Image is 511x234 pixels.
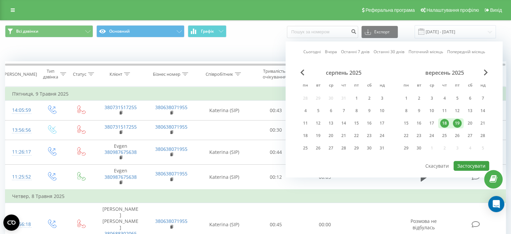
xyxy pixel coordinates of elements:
[352,131,361,140] div: 22
[414,81,424,91] abbr: вівторок
[426,7,479,13] span: Налаштування профілю
[312,131,325,141] div: вт 19 серп 2025 р.
[413,106,425,116] div: вт 9 вер 2025 р.
[341,49,370,55] a: Останні 7 днів
[299,106,312,116] div: пн 4 серп 2025 р.
[453,106,462,115] div: 12
[312,143,325,153] div: вт 26 серп 2025 р.
[377,81,387,91] abbr: неділя
[440,119,449,128] div: 18
[350,131,363,141] div: пт 22 серп 2025 р.
[258,68,291,80] div: Тривалість очікування
[464,93,476,103] div: сб 6 вер 2025 р.
[197,140,252,165] td: Katerina (SIP)
[476,131,489,141] div: нд 28 вер 2025 р.
[350,106,363,116] div: пт 8 серп 2025 р.
[466,119,474,128] div: 20
[299,143,312,153] div: пн 25 серп 2025 р.
[312,118,325,128] div: вт 12 серп 2025 р.
[301,119,310,128] div: 11
[314,131,323,140] div: 19
[201,29,214,34] span: Графік
[401,81,411,91] abbr: понеділок
[464,118,476,128] div: сб 20 вер 2025 р.
[365,94,374,103] div: 2
[376,143,388,153] div: нд 31 серп 2025 р.
[365,119,374,128] div: 16
[352,119,361,128] div: 15
[363,131,376,141] div: сб 23 серп 2025 р.
[402,131,411,140] div: 22
[361,26,398,38] button: Експорт
[464,106,476,116] div: сб 13 вер 2025 р.
[413,143,425,153] div: вт 30 вер 2025 р.
[312,106,325,116] div: вт 5 серп 2025 р.
[425,118,438,128] div: ср 17 вер 2025 р.
[425,93,438,103] div: ср 3 вер 2025 р.
[363,118,376,128] div: сб 16 серп 2025 р.
[366,7,415,13] span: Реферальна програма
[197,165,252,190] td: Katerina (SIP)
[299,69,388,76] div: серпень 2025
[413,131,425,141] div: вт 23 вер 2025 р.
[337,106,350,116] div: чт 7 серп 2025 р.
[339,81,349,91] abbr: четвер
[478,81,488,91] abbr: неділя
[300,81,310,91] abbr: понеділок
[402,144,411,153] div: 29
[453,94,462,103] div: 5
[155,146,187,152] a: 380638071955
[376,131,388,141] div: нд 24 серп 2025 р.
[400,93,413,103] div: пн 1 вер 2025 р.
[376,118,388,128] div: нд 17 серп 2025 р.
[453,131,462,140] div: 26
[425,131,438,141] div: ср 24 вер 2025 р.
[427,119,436,128] div: 17
[339,144,348,153] div: 28
[466,131,474,140] div: 27
[350,118,363,128] div: пт 15 серп 2025 р.
[314,106,323,115] div: 5
[451,131,464,141] div: пт 26 вер 2025 р.
[378,131,386,140] div: 24
[5,87,506,101] td: П’ятниця, 9 Травня 2025
[42,68,58,80] div: Тип дзвінка
[363,106,376,116] div: сб 9 серп 2025 р.
[104,104,137,110] a: 380731517255
[314,144,323,153] div: 26
[478,131,487,140] div: 28
[453,119,462,128] div: 19
[252,140,300,165] td: 00:44
[378,94,386,103] div: 3
[438,118,451,128] div: чт 18 вер 2025 р.
[478,106,487,115] div: 14
[476,106,489,116] div: нд 14 вер 2025 р.
[447,49,485,55] a: Попередній місяць
[155,124,187,130] a: 380638071955
[313,81,323,91] abbr: вівторок
[188,25,226,37] button: Графік
[454,161,489,171] button: Застосувати
[438,131,451,141] div: чт 25 вер 2025 р.
[365,131,374,140] div: 23
[303,49,321,55] a: Сьогодні
[104,149,137,155] a: 380987675638
[252,120,300,140] td: 00:30
[155,170,187,177] a: 380638071955
[153,71,180,77] div: Бізнес номер
[378,144,386,153] div: 31
[12,104,30,117] div: 14:05:59
[351,81,361,91] abbr: п’ятниця
[427,106,436,115] div: 10
[3,71,37,77] div: [PERSON_NAME]
[365,106,374,115] div: 9
[327,106,335,115] div: 6
[96,25,184,37] button: Основний
[427,94,436,103] div: 3
[476,93,489,103] div: нд 7 вер 2025 р.
[327,119,335,128] div: 13
[488,196,504,212] div: Open Intercom Messenger
[425,106,438,116] div: ср 10 вер 2025 р.
[327,131,335,140] div: 20
[104,124,137,130] a: 380731517255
